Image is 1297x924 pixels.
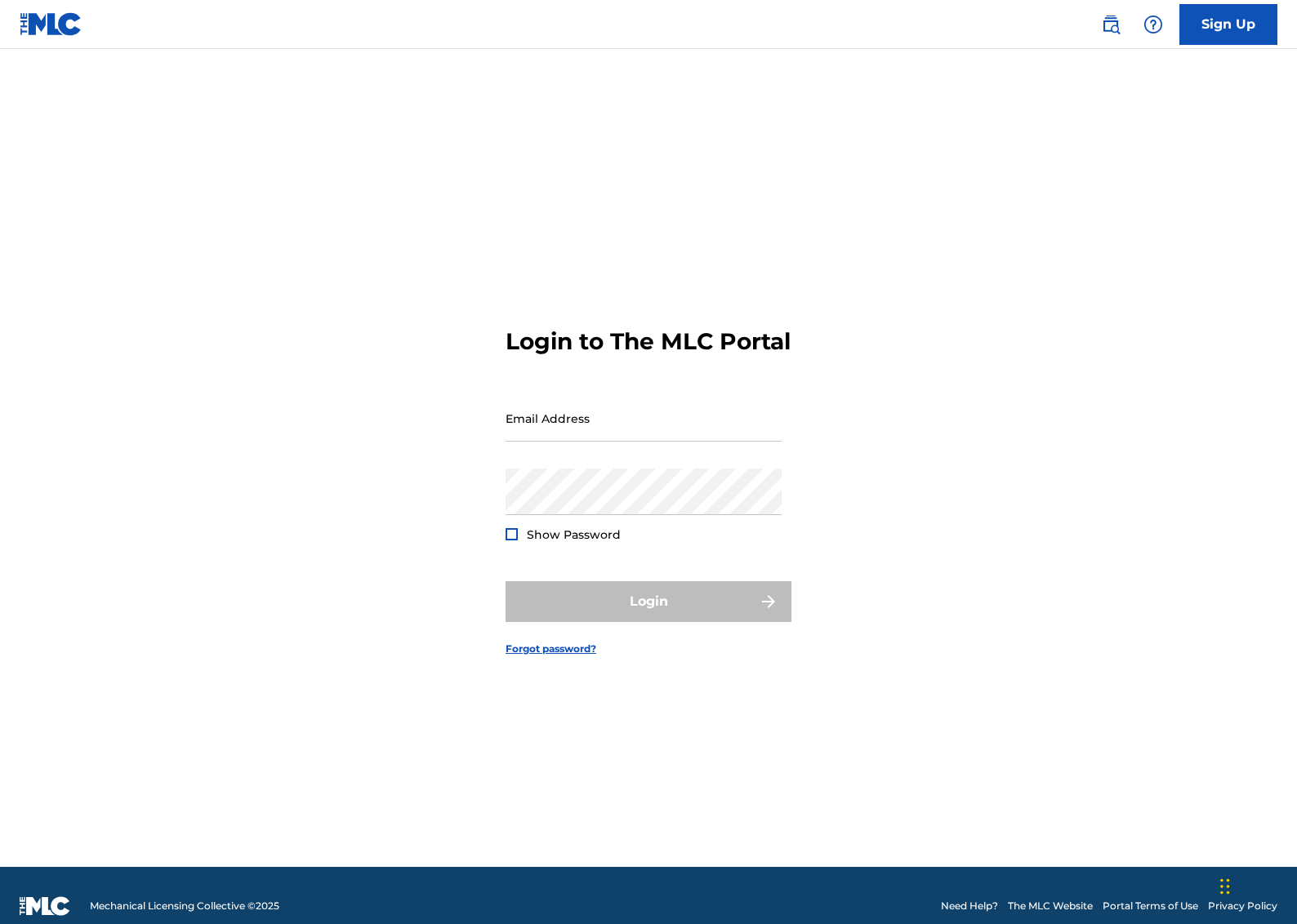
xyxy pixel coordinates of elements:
[20,12,82,36] img: MLC Logo
[941,899,998,913] a: Need Help?
[1179,4,1277,45] a: Sign Up
[1143,15,1163,34] img: help
[506,642,596,656] a: Forgot password?
[1137,8,1170,41] div: Help
[1208,899,1277,913] a: Privacy Policy
[1215,846,1297,924] iframe: Chat Widget
[1220,862,1230,911] div: Drag
[1101,15,1121,34] img: search
[90,899,279,913] span: Mechanical Licensing Collective © 2025
[20,896,70,916] img: logo
[506,327,791,356] h3: Login to The MLC Portal
[527,527,621,542] span: Show Password
[1094,8,1127,41] a: Public Search
[1103,899,1198,913] a: Portal Terms of Use
[1008,899,1093,913] a: The MLC Website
